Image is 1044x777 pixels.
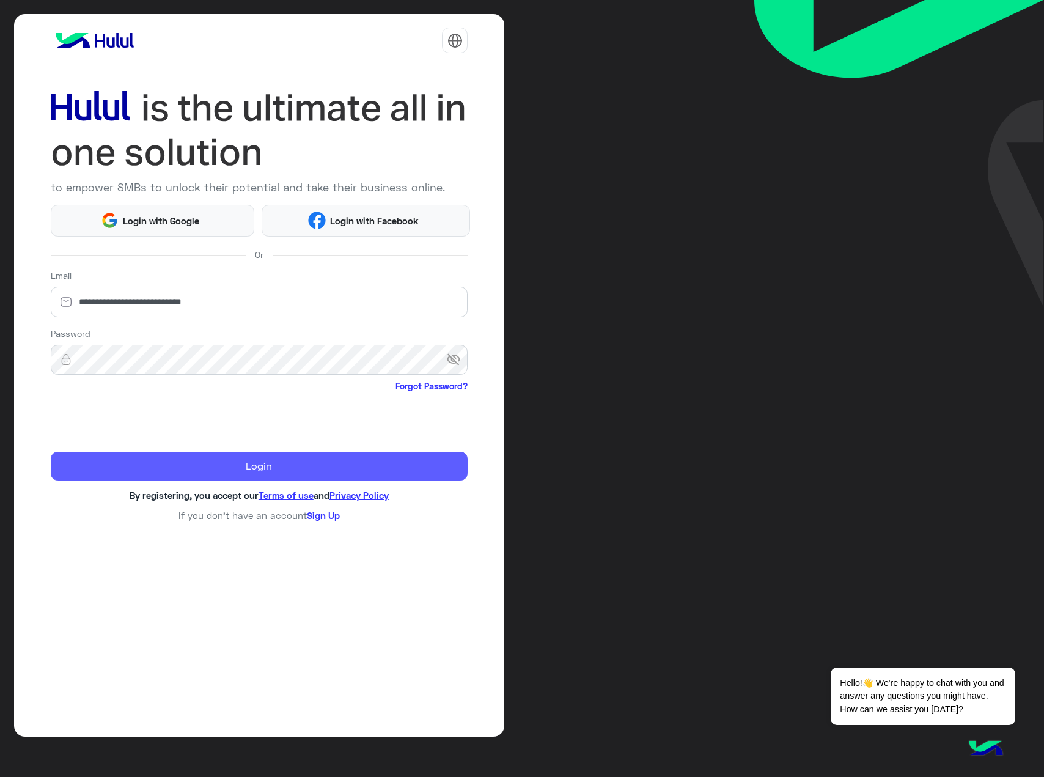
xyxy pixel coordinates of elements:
span: and [314,490,329,501]
span: Or [255,248,263,261]
img: logo [51,28,139,53]
img: email [51,296,81,308]
img: Facebook [308,212,326,229]
iframe: reCAPTCHA [51,395,237,443]
p: to empower SMBs to unlock their potential and take their business online. [51,179,468,196]
button: Login with Facebook [262,205,470,237]
h6: If you don’t have an account [51,510,468,521]
span: By registering, you accept our [130,490,259,501]
img: lock [51,353,81,366]
a: Privacy Policy [329,490,389,501]
span: Hello!👋 We're happy to chat with you and answer any questions you might have. How can we assist y... [831,668,1015,725]
a: Terms of use [259,490,314,501]
img: hululLoginTitle_EN.svg [51,86,468,175]
button: Login with Google [51,205,255,237]
button: Login [51,452,468,481]
label: Email [51,269,72,282]
img: hulul-logo.png [965,728,1007,771]
label: Password [51,327,90,340]
img: tab [447,33,463,48]
a: Sign Up [307,510,340,521]
span: Login with Google [119,214,204,228]
a: Forgot Password? [395,380,468,392]
span: visibility_off [446,348,468,370]
img: Google [101,212,119,229]
span: Login with Facebook [326,214,424,228]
